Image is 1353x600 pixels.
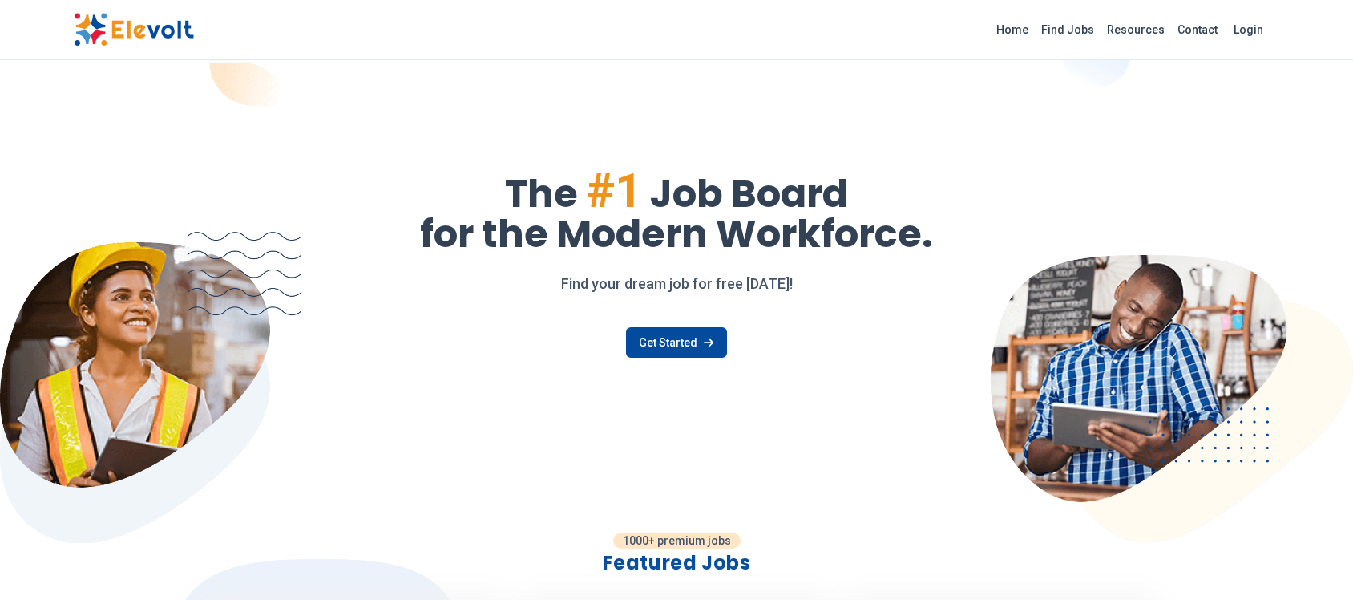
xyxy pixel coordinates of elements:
p: Find your dream job for free [DATE]! [74,273,1279,295]
a: Contact [1171,17,1224,43]
a: Login [1224,14,1273,46]
h2: Featured Jobs [196,550,1157,576]
img: Elevolt [74,13,194,47]
a: Find Jobs [1035,17,1101,43]
span: #1 [586,162,642,219]
a: Home [990,17,1035,43]
a: Resources [1101,17,1171,43]
h1: The Job Board for the Modern Workforce. [74,167,1279,253]
a: Get Started [626,327,726,358]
